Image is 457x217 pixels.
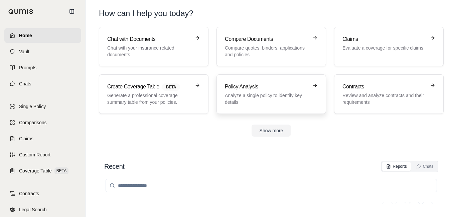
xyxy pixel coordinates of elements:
span: Vault [19,48,29,55]
span: Legal Search [19,206,47,213]
h3: Chat with Documents [107,35,191,43]
h3: Create Coverage Table [107,83,191,91]
p: Compare quotes, binders, applications and policies [225,45,308,58]
a: Prompts [4,60,81,75]
a: Claims [4,131,81,146]
span: Coverage Table [19,167,52,174]
a: Contracts [4,186,81,201]
a: Single Policy [4,99,81,114]
a: Legal Search [4,202,81,217]
span: Comparisons [19,119,46,126]
a: Custom Report [4,147,81,162]
a: ClaimsEvaluate a coverage for specific claims [334,27,444,66]
button: Collapse sidebar [66,6,77,17]
span: Chats [19,80,31,87]
a: Chats [4,76,81,91]
span: Single Policy [19,103,46,110]
p: Evaluate a coverage for specific claims [342,45,426,51]
p: Analyze a single policy to identify key details [225,92,308,105]
a: Compare DocumentsCompare quotes, binders, applications and policies [216,27,326,66]
h3: Claims [342,35,426,43]
a: Coverage TableBETA [4,163,81,178]
a: Chat with DocumentsChat with your insurance related documents [99,27,208,66]
span: Prompts [19,64,36,71]
a: Vault [4,44,81,59]
button: Chats [412,162,437,171]
button: Show more [252,125,291,137]
h3: Compare Documents [225,35,308,43]
span: Home [19,32,32,39]
a: Create Coverage TableBETAGenerate a professional coverage summary table from your policies. [99,74,208,114]
h2: Recent [104,162,124,171]
span: Claims [19,135,33,142]
a: Home [4,28,81,43]
div: Chats [416,164,433,169]
img: Qumis Logo [8,9,33,14]
a: ContractsReview and analyze contracts and their requirements [334,74,444,114]
button: Reports [382,162,411,171]
p: Chat with your insurance related documents [107,45,191,58]
h3: Contracts [342,83,426,91]
h1: How can I help you today? [99,8,193,19]
span: Custom Report [19,151,50,158]
h3: Policy Analysis [225,83,308,91]
p: Generate a professional coverage summary table from your policies. [107,92,191,105]
span: Contracts [19,190,39,197]
span: BETA [162,83,180,91]
a: Comparisons [4,115,81,130]
a: Policy AnalysisAnalyze a single policy to identify key details [216,74,326,114]
span: BETA [54,167,68,174]
div: Reports [386,164,407,169]
p: Review and analyze contracts and their requirements [342,92,426,105]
